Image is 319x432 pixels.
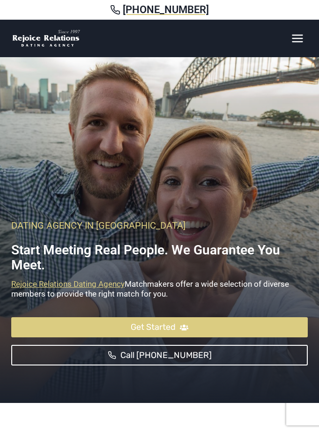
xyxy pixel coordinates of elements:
span: Get Started [131,320,176,334]
h1: Start Meeting Real People. We Guarantee you meet. [11,236,308,273]
a: [PHONE_NUMBER] [11,4,308,16]
h6: Dating Agency In [GEOGRAPHIC_DATA] [11,220,308,231]
img: Rejoice Relations [11,29,82,48]
span: [PHONE_NUMBER] [123,4,209,16]
span: Call [PHONE_NUMBER] [120,349,212,362]
a: Get Started [11,317,308,337]
button: Open menu [287,29,308,47]
a: Rejoice Relations Dating Agency [11,279,125,289]
p: Matchmakers offer a wide selection of diverse members to provide the right match for you. [11,279,308,298]
a: Call [PHONE_NUMBER] [11,345,308,365]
